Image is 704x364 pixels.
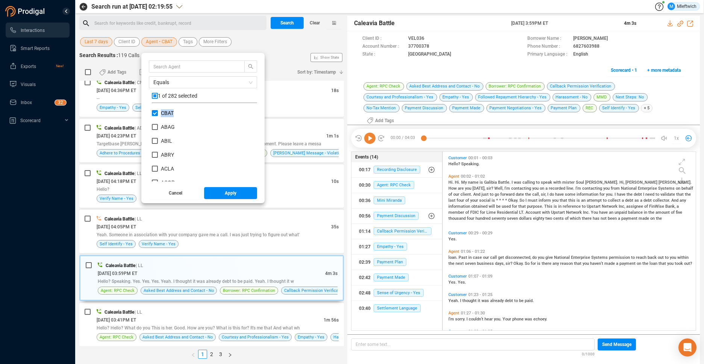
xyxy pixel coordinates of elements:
[6,59,70,74] li: Exports
[490,192,495,197] span: to
[545,216,553,221] span: two
[481,192,490,197] span: just
[179,37,197,47] button: Tags
[541,192,547,197] span: sir,
[447,154,696,335] div: grid
[374,227,431,235] span: Callback Permission Verification
[552,198,560,203] span: you
[525,210,542,215] span: Account
[359,164,371,176] div: 00:17
[484,180,498,185] span: Galibia
[609,255,631,260] span: permission
[538,255,545,260] span: you
[659,180,692,185] span: [PERSON_NAME].
[519,198,525,203] span: So
[483,255,490,260] span: our
[665,255,670,260] span: to
[6,95,70,110] li: Inbox
[644,204,649,209] span: of
[448,210,465,215] span: member
[674,132,679,144] span: 1x
[135,125,143,131] span: | AD
[593,216,601,221] span: has
[374,212,419,220] span: Payment Discussion
[645,192,656,197] span: need
[465,210,470,215] span: of
[55,100,66,105] sup: 32
[448,192,453,197] span: of
[97,224,136,230] span: [DATE] 04:05PM ET
[627,192,634,197] span: the
[649,204,665,209] span: FinWise
[5,6,47,17] img: prodigal-logo
[553,216,565,221] span: cents
[9,95,64,110] a: Inbox
[591,210,599,215] span: You
[58,100,61,107] p: 3
[608,198,622,203] span: collect
[135,104,168,111] span: Self Identify - Yes
[665,204,677,209] span: Bank,
[104,171,135,176] span: Caleavia Battle
[461,180,468,185] span: My
[658,255,665,260] span: out
[457,198,465,203] span: four
[621,216,639,221] span: payment
[639,216,650,221] span: made
[565,192,577,197] span: some
[668,3,696,10] div: Mleftwich
[359,210,371,222] div: 00:56
[565,216,570,221] span: of
[582,186,603,191] span: contacting
[374,166,420,174] span: Recording Disclosure
[489,204,496,209] span: will
[204,187,257,199] button: Apply
[472,186,486,191] span: [DATE],
[542,210,551,215] span: with
[609,210,615,215] span: an
[6,41,70,56] li: Smart Reports
[549,186,566,191] span: recorded
[600,192,606,197] span: for
[480,180,484,185] span: is
[470,198,479,203] span: your
[500,192,516,197] span: forward
[606,192,615,197] span: you.
[533,216,545,221] span: eighty
[9,77,64,92] a: Visuals
[461,162,480,166] span: Speaking.
[141,37,177,47] button: Agent • CBAT
[492,216,507,221] span: seventy
[511,186,532,191] span: contacting
[658,186,676,191] span: Systems
[97,141,321,147] span: Targetbase [PERSON_NAME]. No one is available to take your call at the present moment. Please lea...
[643,192,645,197] span: I
[680,198,686,203] span: any
[576,180,585,185] span: Soul
[448,255,459,260] span: loan.
[375,115,394,127] span: Add Tags
[648,210,656,215] span: the
[104,125,135,131] span: Caleavia Battle
[135,171,142,176] span: | LL
[498,180,512,185] span: Battle.
[581,198,587,203] span: an
[183,37,193,47] span: Tags
[575,186,582,191] span: I'm
[582,204,587,209] span: to
[495,192,500,197] span: go
[541,180,553,185] span: speak
[486,186,494,191] span: sir?
[602,204,619,209] span: Network
[591,255,609,260] span: Systems
[280,17,294,29] span: Search
[21,28,45,33] span: Interactions
[100,150,151,157] span: Adhere to Procedures - Yes
[525,192,532,197] span: the
[473,255,483,260] span: case
[532,255,538,260] span: do
[351,239,442,254] button: 01:27Empathy - Yes
[468,255,473,260] span: in
[550,192,555,197] span: do
[615,192,617,197] span: I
